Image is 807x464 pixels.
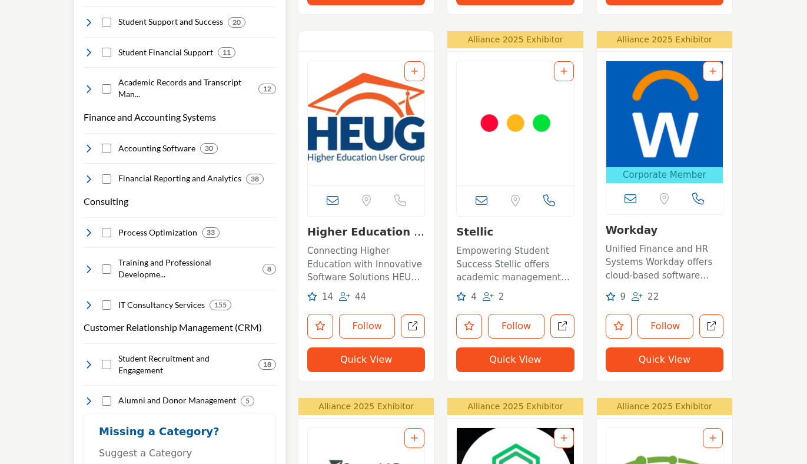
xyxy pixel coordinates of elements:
[550,314,574,339] a: Open stellic in new tab
[606,61,723,183] a: Open Listing in new tab
[457,61,573,185] img: Stellic
[218,47,235,58] div: 11 Results For Student Financial Support
[245,397,250,405] b: 5
[267,265,271,273] b: 8
[84,194,128,208] button: Consulting
[647,291,659,302] span: 22
[355,291,366,302] span: 44
[307,347,425,372] button: Quick View
[451,34,579,46] p: Alliance 2025 Exhibitor
[471,291,477,302] span: 4
[263,264,276,274] div: 8 Results For Training and Professional Development
[600,34,729,46] p: Alliance 2025 Exhibitor
[102,264,111,274] input: Select Training and Professional Development checkbox
[606,292,616,301] i: Likes
[307,292,317,301] i: Likes
[99,425,261,446] h2: Missing a Category?
[339,290,366,304] div: Followers
[118,77,254,100] h4: Academic Records and Transcript Management: Robust systems ensuring accurate, efficient, and secu...
[118,227,197,238] h4: Process Optimization: Expert-driven strategies tailored to streamline and enhance institutional p...
[307,241,425,284] a: Connecting Higher Education with Innovative Software Solutions HEUG is the premier user group for...
[600,400,729,413] p: Alliance 2025 Exhibitor
[118,395,236,406] h4: Alumni and Donor Management: Solutions that foster and nurture lifelong relationships with gradua...
[251,175,259,183] b: 38
[263,360,271,369] b: 18
[118,173,241,184] h4: Financial Reporting and Analytics: Transform raw financial data into actionable insights. Designe...
[699,314,723,339] a: Open workday in new tab
[102,360,111,369] input: Select Student Recruitment and Engagement checkbox
[637,314,693,339] button: Follow
[308,61,424,185] a: Open Listing in new tab
[99,448,192,459] span: Suggest a Category
[632,290,659,304] div: Followers
[118,299,205,311] h4: IT Consultancy Services: Expert advice and strategies tailored for the educational sector, ensuri...
[307,314,333,339] button: Like listing
[307,226,425,238] h3: Higher Education User Group (HEUG)
[118,142,195,154] h4: Accounting Software: Reliable and sector-specific financial tools, crafted for managing education...
[228,17,245,28] div: 20 Results For Student Support and Success
[456,244,574,284] p: Empowering Student Success Stellic offers academic management solutions for higher education inst...
[606,347,723,372] button: Quick View
[118,16,223,28] h4: Student Support and Success: Tools dedicated to enhancing student experiences, ensuring they rece...
[102,144,111,153] input: Select Accounting Software checkbox
[308,61,424,185] img: Higher Education User Group (HEUG)
[411,67,418,76] a: Add To List
[488,314,544,339] button: Follow
[258,84,276,94] div: 12 Results For Academic Records and Transcript Management
[499,291,504,302] span: 2
[263,85,271,93] b: 12
[210,300,231,310] div: 155 Results For IT Consultancy Services
[118,257,258,280] h4: Training and Professional Development: Bespoke solutions geared towards uplifting the skills and ...
[222,48,231,57] b: 11
[456,292,466,301] i: Likes
[620,291,626,302] span: 9
[246,174,264,184] div: 38 Results For Financial Reporting and Analytics
[102,228,111,237] input: Select Process Optimization checkbox
[84,110,216,124] button: Finance and Accounting Systems
[307,226,424,251] a: Higher Education Use...
[609,168,720,182] span: Corporate Member
[456,314,482,339] button: Like listing
[606,243,723,283] p: Unified Finance and HR Systems Workday offers cloud-based software solutions for finance, HR, and...
[302,400,430,413] p: Alliance 2025 Exhibitor
[456,226,493,238] a: Stellic
[322,291,333,302] span: 14
[233,18,241,26] b: 20
[606,240,723,283] a: Unified Finance and HR Systems Workday offers cloud-based software solutions for finance, HR, and...
[307,244,425,284] p: Connecting Higher Education with Innovative Software Solutions HEUG is the premier user group for...
[214,301,227,309] b: 155
[411,433,418,443] a: Add To List
[606,314,632,339] button: Like listing
[401,314,425,339] a: Open higher-education-user-group in new tab
[84,320,262,334] button: Customer Relationship Management (CRM)
[339,314,395,339] button: Follow
[118,47,213,58] h4: Student Financial Support: Student Financial Support
[102,48,111,57] input: Select Student Financial Support checkbox
[457,61,573,185] a: Open Listing in new tab
[606,61,723,167] img: Workday
[118,353,254,376] h4: Student Recruitment and Engagement: Holistic systems designed to attract, engage, and retain stud...
[606,224,658,236] a: Workday
[200,143,218,154] div: 30 Results For Accounting Software
[560,433,567,443] a: Add To List
[102,84,111,94] input: Select Academic Records and Transcript Management checkbox
[483,290,504,304] div: Followers
[606,224,723,237] h3: Workday
[102,18,111,27] input: Select Student Support and Success checkbox
[456,241,574,284] a: Empowering Student Success Stellic offers academic management solutions for higher education inst...
[451,400,579,413] p: Alliance 2025 Exhibitor
[709,67,716,76] a: Add To List
[102,174,111,184] input: Select Financial Reporting and Analytics checkbox
[202,227,220,238] div: 33 Results For Process Optimization
[207,228,215,237] b: 33
[560,67,567,76] a: Add To List
[709,433,716,443] a: Add To List
[258,359,276,370] div: 18 Results For Student Recruitment and Engagement
[102,300,111,310] input: Select IT Consultancy Services checkbox
[102,396,111,406] input: Select Alumni and Donor Management checkbox
[241,396,254,406] div: 5 Results For Alumni and Donor Management
[456,226,574,238] h3: Stellic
